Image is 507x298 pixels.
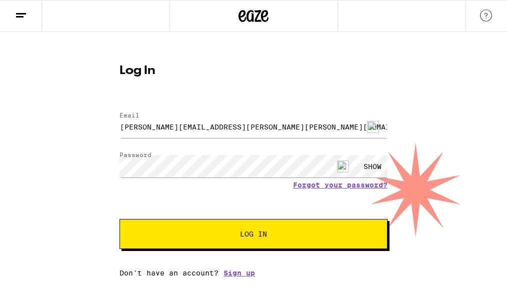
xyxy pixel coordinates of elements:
h1: Log In [119,65,387,77]
a: Forgot your password? [293,181,387,189]
label: Email [119,112,139,118]
img: npw-badge-icon-locked.svg [337,160,349,172]
a: Sign up [223,269,255,277]
label: Password [119,151,151,158]
img: npw-badge-icon-locked.svg [367,121,379,133]
div: SHOW [357,155,387,177]
input: Email [119,115,387,138]
span: Log In [240,230,267,237]
div: Don't have an account? [119,269,387,277]
button: Log In [119,219,387,249]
